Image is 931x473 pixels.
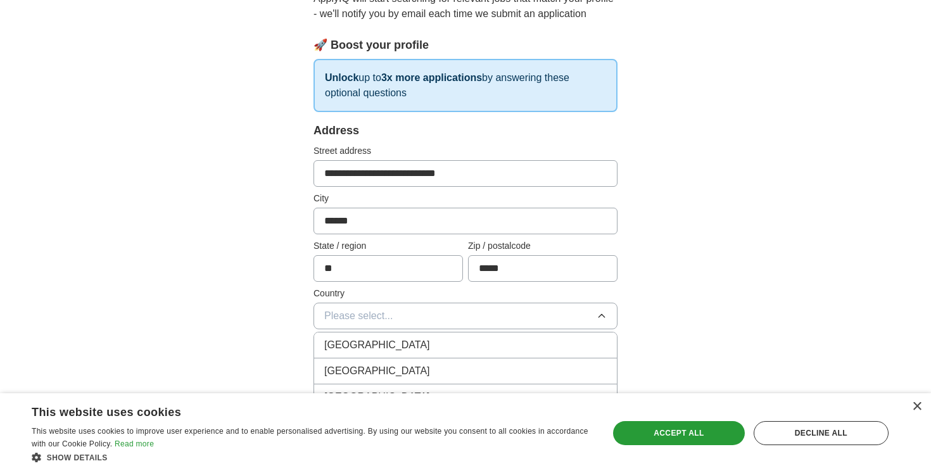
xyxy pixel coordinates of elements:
div: Show details [32,451,592,464]
div: 🚀 Boost your profile [313,37,617,54]
p: up to by answering these optional questions [313,59,617,112]
span: Please select... [324,308,393,324]
label: Zip / postalcode [468,239,617,253]
span: [GEOGRAPHIC_DATA] [324,337,430,353]
span: Show details [47,453,108,462]
div: Accept all [613,421,745,445]
div: This website uses cookies [32,401,560,420]
strong: 3x more applications [381,72,482,83]
span: [GEOGRAPHIC_DATA] [324,363,430,379]
div: Close [912,402,921,412]
strong: Unlock [325,72,358,83]
button: Please select... [313,303,617,329]
span: This website uses cookies to improve user experience and to enable personalised advertising. By u... [32,427,588,448]
label: State / region [313,239,463,253]
label: Street address [313,144,617,158]
label: City [313,192,617,205]
a: Read more, opens a new window [115,439,154,448]
div: Decline all [754,421,889,445]
div: Address [313,122,617,139]
span: [GEOGRAPHIC_DATA] [324,389,430,405]
label: Country [313,287,617,300]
